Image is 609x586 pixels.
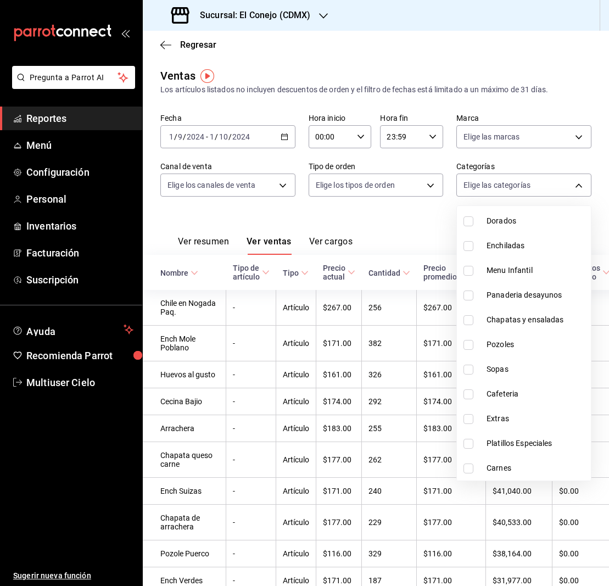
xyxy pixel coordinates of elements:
span: Carnes [487,462,586,474]
span: Cafeteria [487,388,586,400]
span: Sopas [487,364,586,375]
span: Extras [487,413,586,425]
img: Tooltip marker [200,69,214,83]
span: Enchiladas [487,240,586,252]
span: Pozoles [487,339,586,350]
span: Chapatas y ensaladas [487,314,586,326]
span: Dorados [487,215,586,227]
span: Menu Infantil [487,265,586,276]
span: Platillos Especiales [487,438,586,449]
span: Panaderia desayunos [487,289,586,301]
